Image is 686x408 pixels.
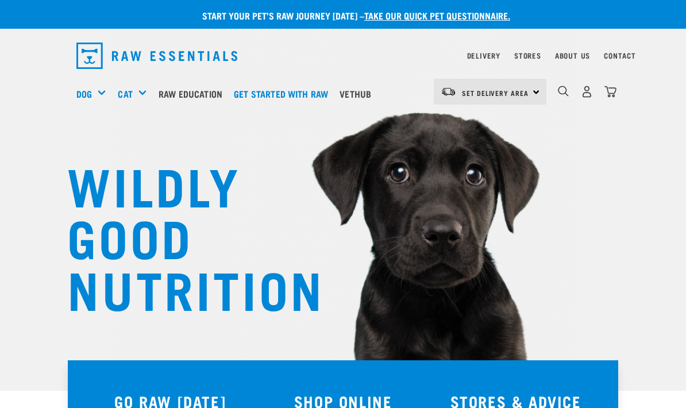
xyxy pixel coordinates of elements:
a: Raw Education [156,71,231,117]
img: home-icon@2x.png [604,86,616,98]
img: Raw Essentials Logo [76,43,237,69]
a: Vethub [337,71,380,117]
nav: dropdown navigation [67,38,619,74]
a: About Us [555,53,590,57]
img: home-icon-1@2x.png [558,86,569,97]
img: user.png [581,86,593,98]
a: Cat [118,87,132,101]
a: Contact [604,53,636,57]
a: take our quick pet questionnaire. [364,13,510,18]
a: Get started with Raw [231,71,337,117]
a: Dog [76,87,92,101]
span: Set Delivery Area [462,91,529,95]
a: Stores [514,53,541,57]
a: Delivery [467,53,500,57]
img: van-moving.png [441,87,456,97]
h1: WILDLY GOOD NUTRITION [67,158,297,313]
